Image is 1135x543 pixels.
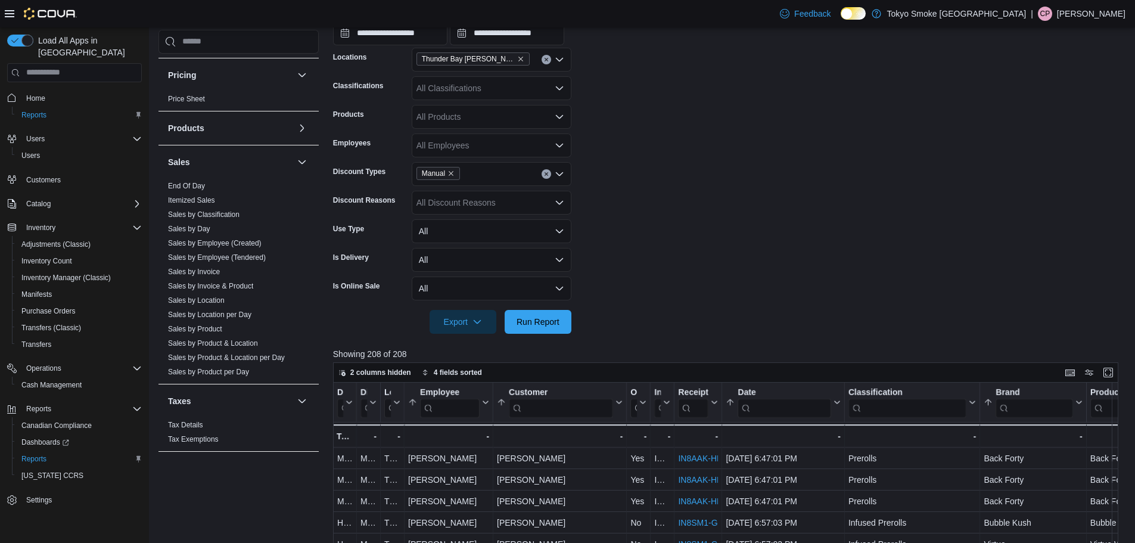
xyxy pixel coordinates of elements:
[1057,7,1125,21] p: [PERSON_NAME]
[630,473,646,487] div: Yes
[17,378,86,392] a: Cash Management
[21,221,142,235] span: Inventory
[337,451,353,466] div: Manual Line Discount
[17,378,142,392] span: Cash Management
[12,286,147,303] button: Manifests
[12,434,147,451] a: Dashboards
[841,7,866,20] input: Dark Mode
[21,402,56,416] button: Reports
[21,91,142,106] span: Home
[726,516,840,530] div: [DATE] 6:57:03 PM
[416,52,530,66] span: Thunder Bay Arthur
[984,494,1082,508] div: Back Forty
[678,387,708,398] div: Receipt #
[984,387,1082,417] button: Brand
[630,387,646,417] button: Online
[2,491,147,508] button: Settings
[17,435,74,449] a: Dashboards
[337,494,353,508] div: Manual Line Discount
[350,368,411,377] span: 2 columns hidden
[360,473,377,487] div: Manual
[2,171,147,188] button: Customers
[17,304,80,318] a: Purchase Orders
[21,361,66,376] button: Operations
[678,429,718,443] div: -
[168,325,222,333] a: Sales by Product
[168,296,225,305] a: Sales by Location
[1040,7,1050,21] span: CP
[21,256,72,266] span: Inventory Count
[168,420,203,430] span: Tax Details
[12,377,147,393] button: Cash Management
[408,387,489,417] button: Employee
[630,516,646,530] div: No
[848,429,977,443] div: -
[7,85,142,540] nav: Complex example
[168,69,196,81] h3: Pricing
[497,516,623,530] div: [PERSON_NAME]
[333,21,447,45] input: Press the down key to open a popover containing a calendar.
[360,387,377,417] button: Discount Type
[654,387,661,398] div: Invoice #
[17,337,56,352] a: Transfers
[17,237,95,252] a: Adjustments (Classic)
[726,387,840,417] button: Date
[360,387,367,417] div: Discount Type
[408,429,489,443] div: -
[21,240,91,249] span: Adjustments (Classic)
[654,387,670,417] button: Invoice #
[1031,7,1033,21] p: |
[412,277,571,300] button: All
[420,387,480,398] div: Employee
[333,52,367,62] label: Locations
[17,468,142,483] span: Washington CCRS
[422,167,445,179] span: Manual
[437,310,489,334] span: Export
[26,364,61,373] span: Operations
[337,387,343,417] div: Discount Reason
[333,196,396,205] label: Discount Reasons
[384,387,391,398] div: Location
[555,112,564,122] button: Open list of options
[168,311,251,319] a: Sales by Location per Day
[333,81,384,91] label: Classifications
[384,516,400,530] div: Thunder Bay [PERSON_NAME]
[450,21,564,45] input: Press the down key to open a popover containing a calendar.
[17,237,142,252] span: Adjustments (Classic)
[12,253,147,269] button: Inventory Count
[333,138,371,148] label: Employees
[21,197,55,211] button: Catalog
[21,151,40,160] span: Users
[408,451,489,466] div: [PERSON_NAME]
[333,110,364,119] label: Products
[17,452,142,466] span: Reports
[21,323,81,333] span: Transfers (Classic)
[168,210,240,219] a: Sales by Classification
[1038,7,1052,21] div: Cameron Palmer
[984,516,1082,530] div: Bubble Kush
[12,147,147,164] button: Users
[555,141,564,150] button: Open list of options
[848,451,977,466] div: Prerolls
[678,387,708,417] div: Receipt # URL
[17,337,142,352] span: Transfers
[360,387,367,398] div: Discount Type
[17,254,77,268] a: Inventory Count
[168,368,249,376] a: Sales by Product per Day
[168,69,293,81] button: Pricing
[26,223,55,232] span: Inventory
[384,451,400,466] div: Thunder Bay [PERSON_NAME]
[430,310,496,334] button: Export
[984,473,1082,487] div: Back Forty
[384,387,391,417] div: Location
[21,221,60,235] button: Inventory
[738,387,831,417] div: Date
[33,35,142,58] span: Load All Apps in [GEOGRAPHIC_DATA]
[17,108,51,122] a: Reports
[168,253,266,262] a: Sales by Employee (Tendered)
[21,273,111,283] span: Inventory Manager (Classic)
[17,452,51,466] a: Reports
[654,387,661,417] div: Invoice #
